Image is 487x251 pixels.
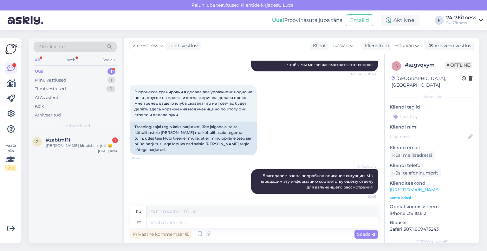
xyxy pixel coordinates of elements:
[357,231,375,237] span: Saada
[352,164,376,169] span: AI Assistent
[134,89,253,117] span: В процессе тренировки я делала два упражнения одно на ноги , другое на пресс , и когда я пришла д...
[133,42,158,49] span: 24-7Fitness
[35,112,61,118] div: Arhiveeritud
[259,173,374,189] span: Благодарим вас за подробное описание ситуации. Мы передадим эту информацию соответствующему отдел...
[390,169,441,177] div: Küsi telefoninumbrit
[446,15,476,20] div: 24-7Fitness
[46,143,118,149] div: [PERSON_NAME] klubist siis jutt 😊
[35,103,44,109] div: Kõik
[362,43,389,49] div: Klienditugi
[394,42,414,49] span: Estonian
[130,230,192,239] div: Privaatne kommentaar
[435,16,444,25] div: F
[5,43,17,55] img: Askly Logo
[272,17,343,24] div: Proovi tasuta juba täna:
[61,123,90,129] span: Uued vestlused
[66,56,77,64] div: Web
[5,165,16,171] div: 2 / 3
[390,94,474,100] div: Kliendi info
[395,63,398,68] span: s
[446,15,483,25] a: 24-7Fitness24-7fitness
[5,142,16,171] div: Vaata siia
[390,133,467,140] input: Lisa nimi
[390,180,474,187] p: Klienditeekond
[331,42,348,49] span: Russian
[106,86,115,92] div: 0
[405,61,445,69] div: # szgvqvym
[390,151,435,160] div: Küsi meiliaadressi
[390,239,474,245] div: [PERSON_NAME]
[281,2,295,8] span: Luba
[392,75,462,89] div: [GEOGRAPHIC_DATA], [GEOGRAPHIC_DATA]
[35,86,66,92] div: Tiimi vestlused
[130,122,257,155] div: Treeningu ajal tegin kaks harjutust, ühe jalgadele, teise kõhulihastele [PERSON_NAME] ma kõhuliha...
[137,217,141,228] div: et
[107,77,115,83] div: 1
[167,43,199,49] div: juhib vestlust
[35,77,66,83] div: Minu vestlused
[101,56,117,64] div: Socials
[310,43,326,49] div: Klient
[35,68,43,75] div: Uus
[390,144,474,151] p: Kliendi email
[351,72,376,76] span: Nähtud ✓ 10:43
[390,219,474,226] p: Brauser
[46,137,70,143] span: #zabtmf1i
[39,43,65,50] span: Otsi kliente
[445,62,472,69] span: Offline
[35,95,58,101] div: AI Assistent
[352,194,376,199] span: 10:45
[390,162,474,169] p: Kliendi telefon
[132,155,156,160] span: 10:45
[390,112,474,121] input: Lisa tag
[390,104,474,110] p: Kliendi tag'id
[346,14,373,26] button: Emailid
[34,56,41,64] div: All
[381,15,419,26] div: Aktiivne
[425,42,474,50] div: Arhiveeri vestlus
[390,124,474,130] p: Kliendi nimi
[390,195,474,201] p: Vaata edasi ...
[390,203,474,210] p: Operatsioonisüsteem
[390,226,474,233] p: Safari 387.1.809473243
[36,139,38,144] span: z
[98,149,118,153] div: [DATE] 10:46
[136,206,141,217] div: ru
[112,137,118,143] div: 1
[390,210,474,217] p: iPhone OS 18.6.2
[272,17,284,23] b: Uus!
[107,68,115,75] div: 1
[390,187,439,193] a: [URL][DOMAIN_NAME]
[446,20,476,25] div: 24-7fitness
